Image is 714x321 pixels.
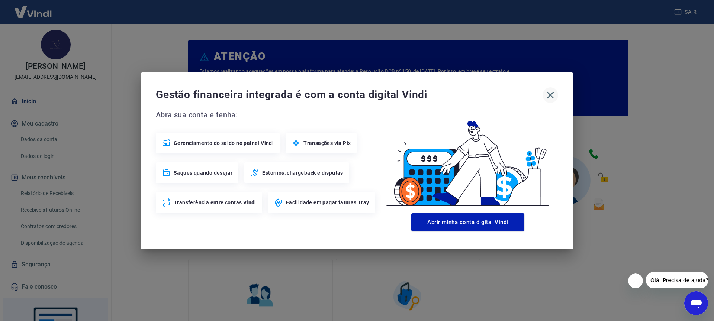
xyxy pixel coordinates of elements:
iframe: Button to launch messaging window [684,291,708,315]
button: Abrir minha conta digital Vindi [411,213,524,231]
span: Estornos, chargeback e disputas [262,169,343,176]
span: Transferência entre contas Vindi [174,199,256,206]
span: Olá! Precisa de ajuda? [4,5,62,11]
span: Facilidade em pagar faturas Tray [286,199,369,206]
span: Saques quando desejar [174,169,232,176]
span: Gerenciamento do saldo no painel Vindi [174,139,274,147]
span: Transações via Pix [303,139,351,147]
img: Good Billing [377,109,558,210]
iframe: Message from company [646,272,708,288]
iframe: Close message [628,273,643,288]
span: Abra sua conta e tenha: [156,109,377,121]
span: Gestão financeira integrada é com a conta digital Vindi [156,87,543,102]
